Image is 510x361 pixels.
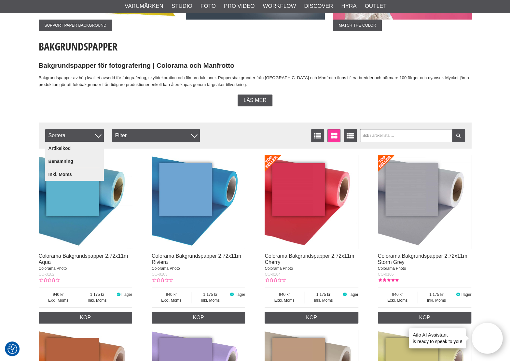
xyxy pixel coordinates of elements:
[39,39,472,54] h1: Bakgrundspapper
[112,129,200,142] div: Filter
[461,292,471,297] span: I lager
[45,155,104,168] a: Benämning
[342,292,348,297] i: I lager
[78,292,116,297] span: 1 175
[229,292,234,297] i: I lager
[304,2,333,10] a: Discover
[152,272,168,277] span: CO-0103
[191,297,229,303] span: Inkl. Moms
[152,292,191,297] span: 940
[39,266,67,271] span: Colorama Photo
[45,129,104,142] span: Sortera
[378,312,472,324] a: Köp
[452,129,465,142] a: Filtrera
[39,312,132,324] a: Köp
[39,75,472,88] p: Bakgrundspapper av hög kvalitet avsedd för fotografering, skyltdekoration och filmproduktioner. P...
[304,292,342,297] span: 1 175
[365,2,386,10] a: Outlet
[172,2,192,10] a: Studio
[121,292,132,297] span: I lager
[45,142,104,155] a: Artikelkod
[116,292,121,297] i: I lager
[378,272,394,277] span: CO-0105
[409,328,466,348] div: is ready to speak to you!
[152,277,172,283] div: Kundbetyg: 0
[152,253,241,265] a: Colorama Bakgrundspapper 2.72x11m Riviera
[341,2,356,10] a: Hyra
[417,297,455,303] span: Inkl. Moms
[39,155,132,249] img: Colorama Bakgrundspapper 2.72x11m Aqua
[333,20,382,31] span: Match the color
[263,2,296,10] a: Workflow
[265,297,304,303] span: Exkl. Moms
[378,292,417,297] span: 940
[39,292,78,297] span: 940
[224,2,255,10] a: Pro Video
[39,272,55,277] span: CO-0102
[327,129,340,142] a: Fönstervisning
[265,266,293,271] span: Colorama Photo
[39,20,112,31] span: Support Paper Background
[265,277,285,283] div: Kundbetyg: 0
[378,253,467,265] a: Colorama Bakgrundspapper 2.72x11m Storm Grey
[152,155,245,249] img: Colorama Bakgrundspapper 2.72x11m Riviera
[243,97,266,103] span: Läs mer
[7,343,17,355] button: Samtyckesinställningar
[200,2,216,10] a: Foto
[417,292,455,297] span: 1 175
[378,155,472,249] img: Colorama Bakgrundspapper 2.72x11m Storm Grey
[152,312,245,324] a: Köp
[265,272,281,277] span: CO-0104
[191,292,229,297] span: 1 175
[347,292,358,297] span: I lager
[265,253,354,265] a: Colorama Bakgrundspapper 2.72x11m Cherry
[455,292,461,297] i: I lager
[311,129,324,142] a: Listvisning
[39,277,60,283] div: Kundbetyg: 0
[378,266,406,271] span: Colorama Photo
[413,331,462,338] h4: Aifo AI Assistant
[125,2,163,10] a: Varumärken
[265,312,358,324] a: Köp
[304,297,342,303] span: Inkl. Moms
[344,129,357,142] a: Utökad listvisning
[78,297,116,303] span: Inkl. Moms
[234,292,245,297] span: I lager
[152,266,180,271] span: Colorama Photo
[360,129,465,142] input: Sök i artikellista ...
[39,253,128,265] a: Colorama Bakgrundspapper 2.72x11m Aqua
[39,297,78,303] span: Exkl. Moms
[265,155,358,249] img: Colorama Bakgrundspapper 2.72x11m Cherry
[39,61,472,70] h2: Bakgrundspapper för fotografering | Colorama och Manfrotto
[378,277,399,283] div: Kundbetyg: 5.00
[378,297,417,303] span: Exkl. Moms
[45,168,104,181] a: Inkl. Moms
[265,292,304,297] span: 940
[152,297,191,303] span: Exkl. Moms
[7,344,17,354] img: Revisit consent button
